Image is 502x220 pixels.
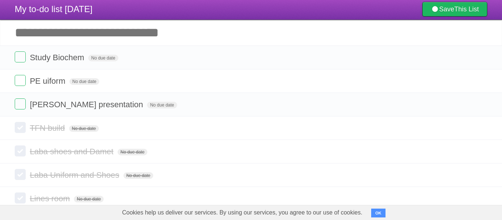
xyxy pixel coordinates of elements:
label: Done [15,145,26,156]
span: [PERSON_NAME] presentation [30,100,145,109]
a: SaveThis List [422,2,487,17]
span: No due date [69,125,99,132]
span: Lines room [30,194,72,203]
label: Done [15,169,26,180]
span: Laba Uniform and Shoes [30,170,121,180]
span: Laba shoes and Damet [30,147,115,156]
span: Cookies help us deliver our services. By using our services, you agree to our use of cookies. [115,205,370,220]
span: No due date [74,196,104,202]
span: No due date [69,78,99,85]
span: No due date [147,102,177,108]
span: No due date [118,149,147,155]
span: PE uiform [30,76,67,86]
label: Done [15,122,26,133]
label: Done [15,192,26,203]
label: Done [15,75,26,86]
span: My to-do list [DATE] [15,4,93,14]
span: TFN build [30,123,67,133]
span: Study Biochem [30,53,86,62]
label: Done [15,98,26,109]
span: No due date [88,55,118,61]
label: Done [15,51,26,62]
b: This List [454,6,479,13]
span: No due date [123,172,153,179]
button: OK [371,209,386,217]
